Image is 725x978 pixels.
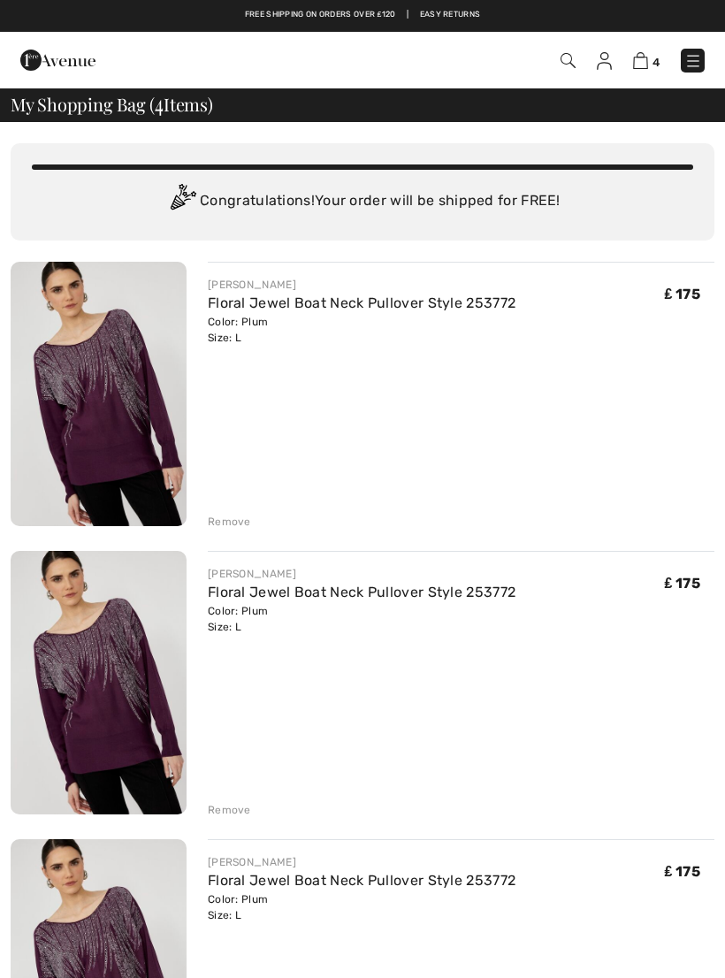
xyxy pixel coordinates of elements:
[208,891,515,923] div: Color: Plum Size: L
[164,184,200,219] img: Congratulation2.svg
[420,9,481,21] a: Easy Returns
[208,603,515,635] div: Color: Plum Size: L
[208,314,515,346] div: Color: Plum Size: L
[245,9,396,21] a: Free shipping on orders over ₤120
[208,566,515,582] div: [PERSON_NAME]
[11,262,187,526] img: Floral Jewel Boat Neck Pullover Style 253772
[561,53,576,68] img: Search
[20,50,95,67] a: 1ère Avenue
[11,551,187,815] img: Floral Jewel Boat Neck Pullover Style 253772
[208,514,251,530] div: Remove
[208,294,515,311] a: Floral Jewel Boat Neck Pullover Style 253772
[665,286,700,302] span: ₤ 175
[665,863,700,880] span: ₤ 175
[597,52,612,70] img: My Info
[20,42,95,78] img: 1ère Avenue
[633,50,660,71] a: 4
[208,277,515,293] div: [PERSON_NAME]
[32,184,693,219] div: Congratulations! Your order will be shipped for FREE!
[11,96,213,113] span: My Shopping Bag ( Items)
[407,9,408,21] span: |
[652,56,660,69] span: 4
[665,575,700,592] span: ₤ 175
[208,854,515,870] div: [PERSON_NAME]
[208,802,251,818] div: Remove
[208,584,515,600] a: Floral Jewel Boat Neck Pullover Style 253772
[684,52,702,70] img: Menu
[208,872,515,889] a: Floral Jewel Boat Neck Pullover Style 253772
[633,52,648,69] img: Shopping Bag
[155,91,164,114] span: 4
